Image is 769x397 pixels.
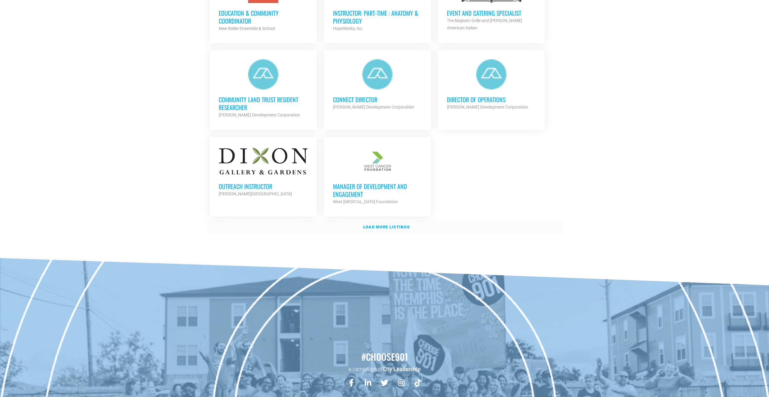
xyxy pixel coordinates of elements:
[438,50,545,120] a: Director of Operations [PERSON_NAME] Development Corporation
[333,182,422,198] h3: Manager of Development and Engagement
[333,9,422,25] h3: Instructor: Part-Time : Anatomy & Physiology
[219,112,300,117] strong: [PERSON_NAME] Development Corporation
[3,365,766,373] p: a campaign of
[333,199,398,204] strong: West [MEDICAL_DATA] Foundation
[447,96,536,103] h3: Director of Operations
[447,105,528,109] strong: [PERSON_NAME] Development Corporation
[3,350,766,363] h2: #choose901
[324,137,431,214] a: Manager of Development and Engagement West [MEDICAL_DATA] Foundation
[219,26,275,31] strong: New Ballet Ensemble & School
[383,366,421,372] a: City Leadership
[219,96,308,111] h3: Community Land Trust Resident Researcher
[210,137,317,207] a: Outreach Instructor [PERSON_NAME][GEOGRAPHIC_DATA]
[219,9,308,25] h3: Education & Community Coordinator
[447,18,522,30] strong: The Majestic Grille and [PERSON_NAME] American Italian
[333,26,363,31] strong: HopeWorks, Inc.
[206,220,563,234] a: Load more listings
[219,182,308,190] h3: Outreach Instructor
[333,105,414,109] strong: [PERSON_NAME] Development Corporation
[219,191,292,196] strong: [PERSON_NAME][GEOGRAPHIC_DATA]
[363,225,410,229] strong: Load more listings
[447,9,536,17] h3: Event and Catering Specialist
[210,50,317,128] a: Community Land Trust Resident Researcher [PERSON_NAME] Development Corporation
[324,50,431,120] a: Connect Director [PERSON_NAME] Development Corporation
[333,96,422,103] h3: Connect Director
